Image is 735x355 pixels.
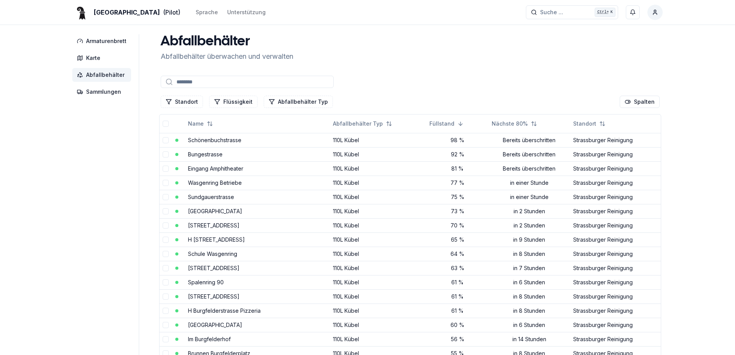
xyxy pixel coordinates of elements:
[429,151,486,158] div: 92 %
[429,207,486,215] div: 73 %
[196,8,218,17] button: Sprache
[188,279,224,285] a: Spalenring 90
[330,176,427,190] td: 110L Kübel
[573,120,596,128] span: Standort
[163,166,169,172] button: select-row
[161,34,293,50] h1: Abfallbehälter
[188,250,237,257] a: Schule Wasgenring
[429,250,486,258] div: 64 %
[163,208,169,214] button: select-row
[429,293,486,300] div: 61 %
[94,8,160,17] span: [GEOGRAPHIC_DATA]
[72,34,134,48] a: Armaturenbrett
[570,133,661,147] td: Strassburger Reinigung
[429,120,454,128] span: Füllstand
[264,96,333,108] button: Zeilen filtern
[163,322,169,328] button: select-row
[72,51,134,65] a: Karte
[570,190,661,204] td: Strassburger Reinigung
[492,222,567,229] div: in 2 Stunden
[492,179,567,187] div: in einer Stunde
[492,307,567,315] div: in 8 Stunden
[86,37,126,45] span: Armaturenbrett
[330,232,427,247] td: 110L Kübel
[526,5,618,19] button: Suche ...Ctrl+K
[163,294,169,300] button: select-row
[570,304,661,318] td: Strassburger Reinigung
[163,251,169,257] button: select-row
[72,68,134,82] a: Abfallbehälter
[196,8,218,16] div: Sprache
[492,136,567,144] div: Bereits überschritten
[188,137,241,143] a: Schönenbuchstrasse
[330,204,427,218] td: 110L Kübel
[163,8,180,17] span: (Pilot)
[161,96,203,108] button: Zeilen filtern
[429,321,486,329] div: 60 %
[209,96,258,108] button: Zeilen filtern
[425,118,468,130] button: Sorted descending. Click to sort ascending.
[570,176,661,190] td: Strassburger Reinigung
[429,179,486,187] div: 77 %
[330,289,427,304] td: 110L Kübel
[163,194,169,200] button: select-row
[570,247,661,261] td: Strassburger Reinigung
[330,147,427,161] td: 110L Kübel
[487,118,542,130] button: Not sorted. Click to sort ascending.
[570,218,661,232] td: Strassburger Reinigung
[328,118,397,130] button: Not sorted. Click to sort ascending.
[330,304,427,318] td: 110L Kübel
[86,71,125,79] span: Abfallbehälter
[333,120,383,128] span: Abfallbehälter Typ
[492,165,567,173] div: Bereits überschritten
[570,161,661,176] td: Strassburger Reinigung
[330,261,427,275] td: 110L Kübel
[429,165,486,173] div: 81 %
[492,120,528,128] span: Nächste 80%
[163,222,169,229] button: select-row
[188,322,242,328] a: [GEOGRAPHIC_DATA]
[492,193,567,201] div: in einer Stunde
[570,147,661,161] td: Strassburger Reinigung
[188,236,245,243] a: H [STREET_ADDRESS]
[570,232,661,247] td: Strassburger Reinigung
[72,85,134,99] a: Sammlungen
[492,335,567,343] div: in 14 Stunden
[570,289,661,304] td: Strassburger Reinigung
[429,335,486,343] div: 56 %
[188,293,239,300] a: [STREET_ADDRESS]
[429,264,486,272] div: 63 %
[227,8,266,17] a: Unterstützung
[330,190,427,204] td: 110L Kübel
[161,51,293,62] p: Abfallbehälter überwachen und verwalten
[72,3,91,22] img: Basel Logo
[163,308,169,314] button: select-row
[492,321,567,329] div: in 6 Stunden
[163,180,169,186] button: select-row
[163,151,169,158] button: select-row
[188,208,242,214] a: [GEOGRAPHIC_DATA]
[569,118,610,130] button: Not sorted. Click to sort ascending.
[188,336,231,342] a: Im Burgfelderhof
[86,54,100,62] span: Karte
[330,318,427,332] td: 110L Kübel
[429,136,486,144] div: 98 %
[492,264,567,272] div: in 7 Stunden
[188,307,261,314] a: H Burgfelderstrasse Pizzeria
[570,275,661,289] td: Strassburger Reinigung
[188,120,204,128] span: Name
[86,88,121,96] span: Sammlungen
[570,261,661,275] td: Strassburger Reinigung
[540,8,563,16] span: Suche ...
[570,332,661,346] td: Strassburger Reinigung
[188,194,234,200] a: Sundgauerstrasse
[492,151,567,158] div: Bereits überschritten
[429,279,486,286] div: 61 %
[492,250,567,258] div: in 8 Stunden
[570,204,661,218] td: Strassburger Reinigung
[188,265,239,271] a: [STREET_ADDRESS]
[429,307,486,315] div: 61 %
[330,275,427,289] td: 110L Kübel
[492,207,567,215] div: in 2 Stunden
[330,161,427,176] td: 110L Kübel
